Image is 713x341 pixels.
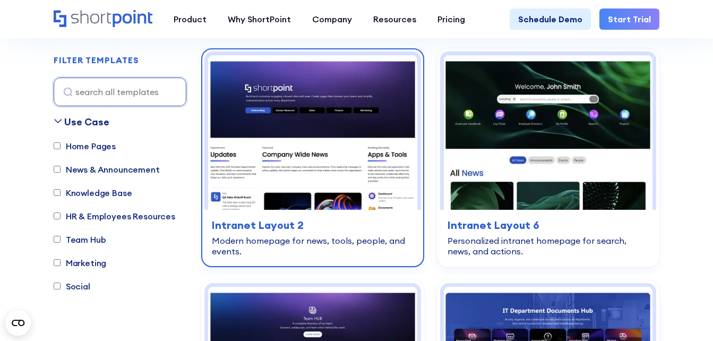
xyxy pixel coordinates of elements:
[212,217,414,233] h3: Intranet Layout 2
[437,48,660,267] a: Intranet Layout 6 – SharePoint Homepage Design: Personalized intranet homepage for search, news, ...
[373,13,416,25] div: Resources
[54,166,61,173] input: News & Announcement
[444,55,653,210] img: Intranet Layout 6 – SharePoint Homepage Design: Personalized intranet homepage for search, news, ...
[217,8,302,30] a: Why ShortPoint
[5,310,31,336] button: Open CMP widget
[54,186,132,199] label: Knowledge Base
[54,10,152,28] a: Home
[660,290,713,341] iframe: Chat Widget
[54,260,61,267] input: Marketing
[208,55,417,210] img: Intranet Layout 2 – SharePoint Homepage Design: Modern homepage for news, tools, people, and events.
[510,8,591,30] a: Schedule Demo
[228,13,291,25] div: Why ShortPoint
[201,48,424,267] a: Intranet Layout 2 – SharePoint Homepage Design: Modern homepage for news, tools, people, and even...
[54,190,61,197] input: Knowledge Base
[448,217,649,233] h3: Intranet Layout 6
[54,233,106,246] label: Team Hub
[54,236,61,243] input: Team Hub
[312,13,352,25] div: Company
[54,163,160,176] label: News & Announcement
[448,235,649,257] div: Personalized intranet homepage for search, news, and actions.
[437,13,465,25] div: Pricing
[64,115,109,129] div: Use Case
[54,140,116,152] label: Home Pages
[174,13,207,25] div: Product
[427,8,476,30] a: Pricing
[54,283,61,290] input: Social
[54,56,139,65] div: FILTER TEMPLATES
[363,8,427,30] a: Resources
[54,78,186,106] input: search all templates
[54,213,61,220] input: HR & Employees Resources
[54,280,90,293] label: Social
[163,8,217,30] a: Product
[54,143,61,150] input: Home Pages
[302,8,363,30] a: Company
[54,210,175,223] label: HR & Employees Resources
[54,257,107,269] label: Marketing
[212,235,414,257] div: Modern homepage for news, tools, people, and events.
[599,8,659,30] a: Start Trial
